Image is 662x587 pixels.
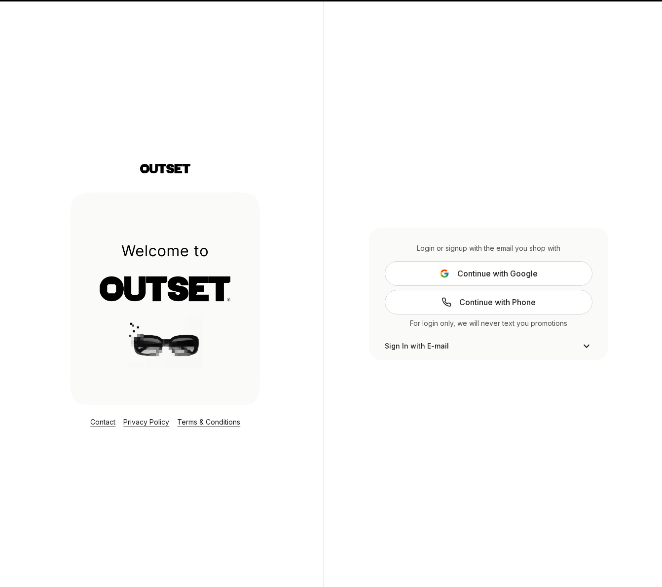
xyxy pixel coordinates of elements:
img: Login Layout Image [71,192,260,405]
a: Continue with Phone [385,290,592,314]
span: Continue with Google [457,268,538,279]
div: For login only, we will never text you promotions [385,318,592,328]
button: Sign In with E-mail [385,340,592,352]
button: Continue with Google [385,261,592,286]
span: Continue with Phone [459,296,536,308]
span: Sign In with E-mail [385,341,449,351]
a: Privacy Policy [123,418,169,426]
div: Login or signup with the email you shop with [385,243,592,253]
a: Terms & Conditions [177,418,240,426]
a: Contact [90,418,115,426]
